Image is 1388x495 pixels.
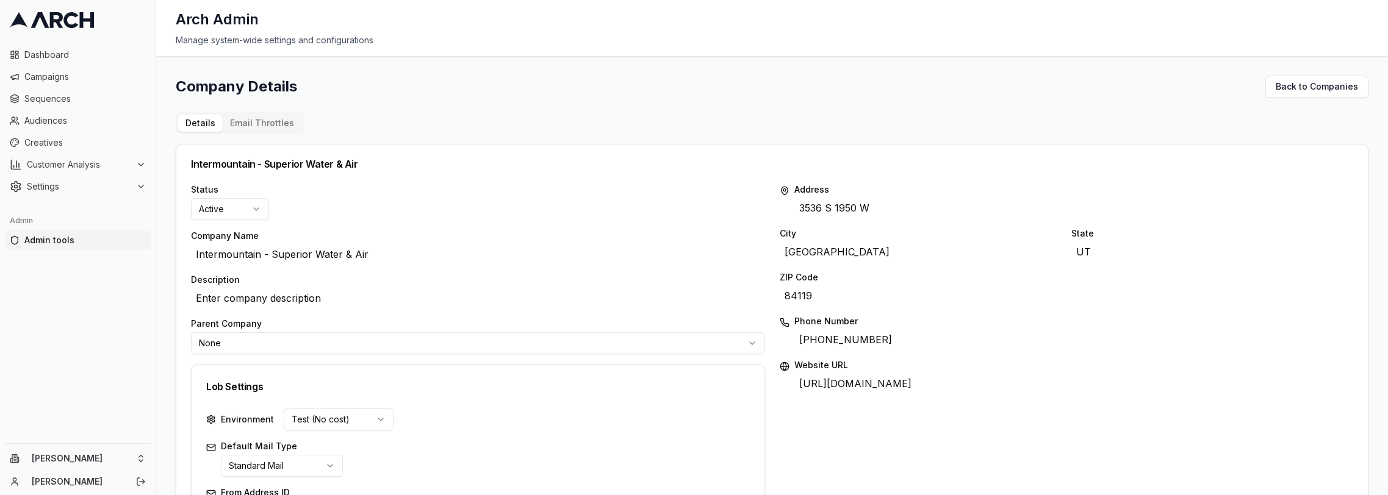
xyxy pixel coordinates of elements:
button: Email Throttles [223,115,301,132]
a: Admin tools [5,230,151,250]
a: Creatives [5,133,151,152]
button: Settings [5,177,151,196]
a: Dashboard [5,45,151,65]
a: Back to Companies [1265,76,1368,98]
span: [PHONE_NUMBER] [794,330,897,349]
label: Phone Number [794,315,1354,327]
span: Intermountain - Superior Water & Air [191,244,373,264]
label: Default Mail Type [221,440,750,452]
span: [PERSON_NAME] [32,453,131,464]
button: Details [178,115,223,132]
div: Admin [5,211,151,230]
span: Campaigns [24,71,146,83]
span: Dashboard [24,49,146,61]
div: Lob Settings [206,379,750,394]
span: Creatives [24,137,146,149]
label: Company Name [191,230,765,242]
a: [PERSON_NAME] [32,475,123,488]
button: Customer Analysis [5,155,151,174]
div: Manage system-wide settings and configurations [176,34,1368,46]
label: Address [794,183,1354,196]
span: Sequences [24,93,146,105]
span: [URL][DOMAIN_NAME] [794,374,916,393]
label: City [780,227,1062,240]
span: [GEOGRAPHIC_DATA] [780,242,894,262]
a: Campaigns [5,67,151,87]
label: Description [191,274,765,286]
label: State [1071,227,1353,240]
button: [PERSON_NAME] [5,449,151,468]
label: Parent Company [191,318,765,330]
button: Log out [132,473,149,490]
span: Enter company description [191,288,326,308]
span: Audiences [24,115,146,127]
span: Customer Analysis [27,158,131,171]
a: Sequences [5,89,151,109]
span: 3536 S 1950 W [794,198,874,218]
label: Environment [221,413,274,426]
span: Admin tools [24,234,146,246]
a: Audiences [5,111,151,130]
label: ZIP Code [780,271,1354,283]
label: Status [191,183,765,196]
span: Settings [27,180,131,193]
span: UT [1071,242,1096,262]
span: 84119 [780,286,817,305]
h1: Arch Admin [176,10,259,29]
label: Website URL [794,359,1354,371]
h1: Company Details [176,77,297,96]
div: Intermountain - Superior Water & Air [191,159,1353,169]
